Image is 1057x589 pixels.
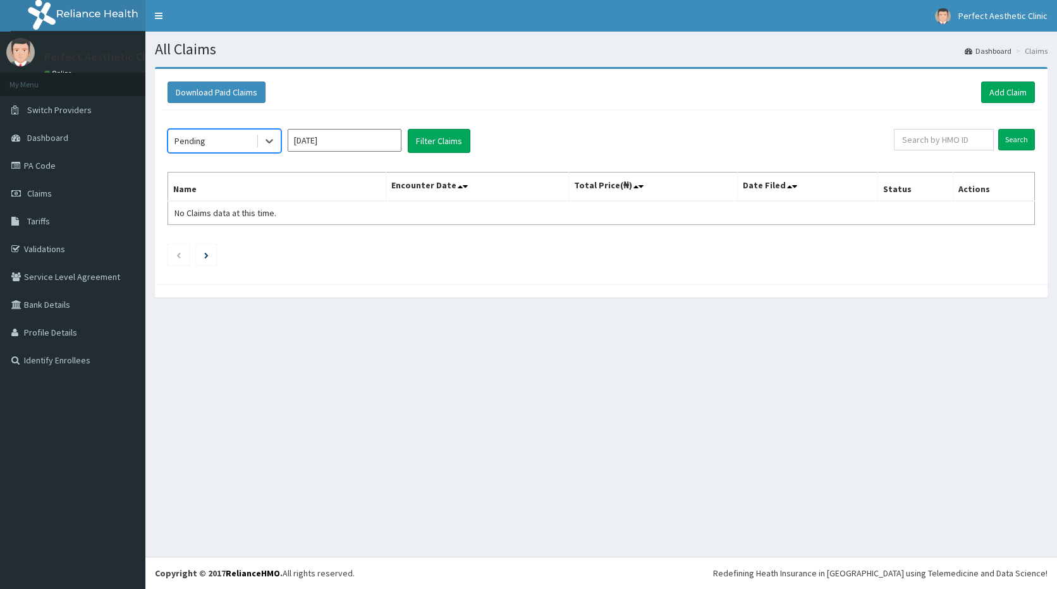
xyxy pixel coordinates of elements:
span: Claims [27,188,52,199]
th: Total Price(₦) [569,173,738,202]
th: Actions [953,173,1035,202]
button: Filter Claims [408,129,470,153]
footer: All rights reserved. [145,557,1057,589]
a: Next page [204,249,209,260]
span: No Claims data at this time. [174,207,276,219]
img: User Image [935,8,951,24]
th: Date Filed [738,173,877,202]
th: Encounter Date [386,173,569,202]
input: Select Month and Year [288,129,401,152]
strong: Copyright © 2017 . [155,568,283,579]
span: Perfect Aesthetic Clinic [958,10,1048,21]
input: Search [998,129,1035,150]
img: User Image [6,38,35,66]
input: Search by HMO ID [894,129,994,150]
th: Status [877,173,953,202]
th: Name [168,173,386,202]
a: Previous page [176,249,181,260]
div: Pending [174,135,205,147]
a: Dashboard [965,46,1011,56]
span: Tariffs [27,216,50,227]
a: Online [44,69,75,78]
a: Add Claim [981,82,1035,103]
div: Redefining Heath Insurance in [GEOGRAPHIC_DATA] using Telemedicine and Data Science! [713,567,1048,580]
span: Dashboard [27,132,68,143]
h1: All Claims [155,41,1048,58]
p: Perfect Aesthetic Clinic [44,51,162,63]
li: Claims [1013,46,1048,56]
button: Download Paid Claims [168,82,266,103]
span: Switch Providers [27,104,92,116]
a: RelianceHMO [226,568,280,579]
